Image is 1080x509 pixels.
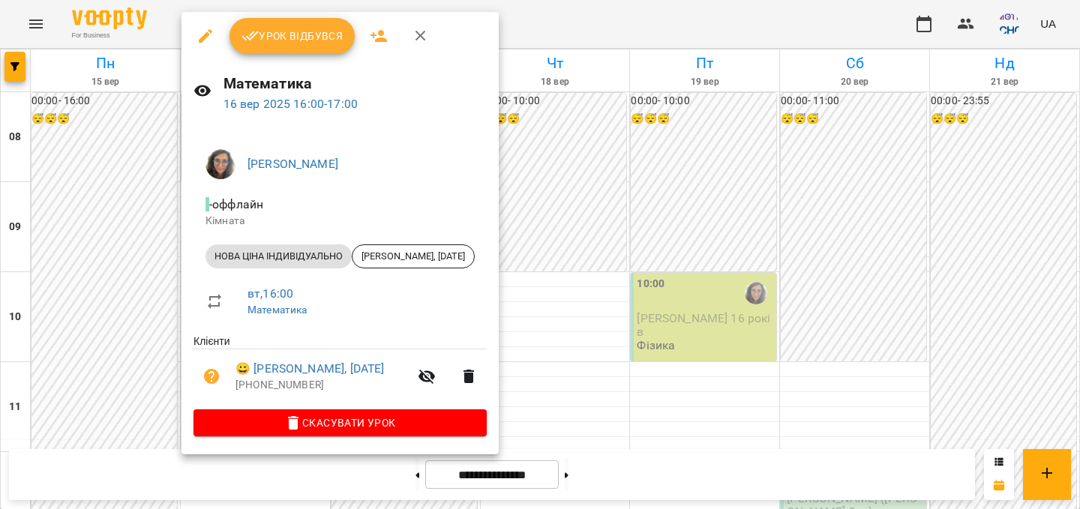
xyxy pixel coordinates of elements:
button: Урок відбувся [229,18,355,54]
span: [PERSON_NAME], [DATE] [352,250,474,263]
img: 86d7fcac954a2a308d91a558dd0f8d4d.jpg [205,149,235,179]
p: Кімната [205,214,475,229]
a: 16 вер 2025 16:00-17:00 [223,97,358,111]
a: [PERSON_NAME] [247,157,338,171]
h6: Математика [223,72,487,95]
div: [PERSON_NAME], [DATE] [352,244,475,268]
span: НОВА ЦІНА ІНДИВІДУАЛЬНО [205,250,352,263]
span: Скасувати Урок [205,414,475,432]
a: 😀 [PERSON_NAME], [DATE] [235,360,384,378]
button: Скасувати Урок [193,409,487,436]
span: Урок відбувся [241,27,343,45]
p: [PHONE_NUMBER] [235,378,409,393]
button: Візит ще не сплачено. Додати оплату? [193,358,229,394]
a: Математика [247,304,307,316]
a: вт , 16:00 [247,286,293,301]
span: - оффлайн [205,197,266,211]
ul: Клієнти [193,334,487,409]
